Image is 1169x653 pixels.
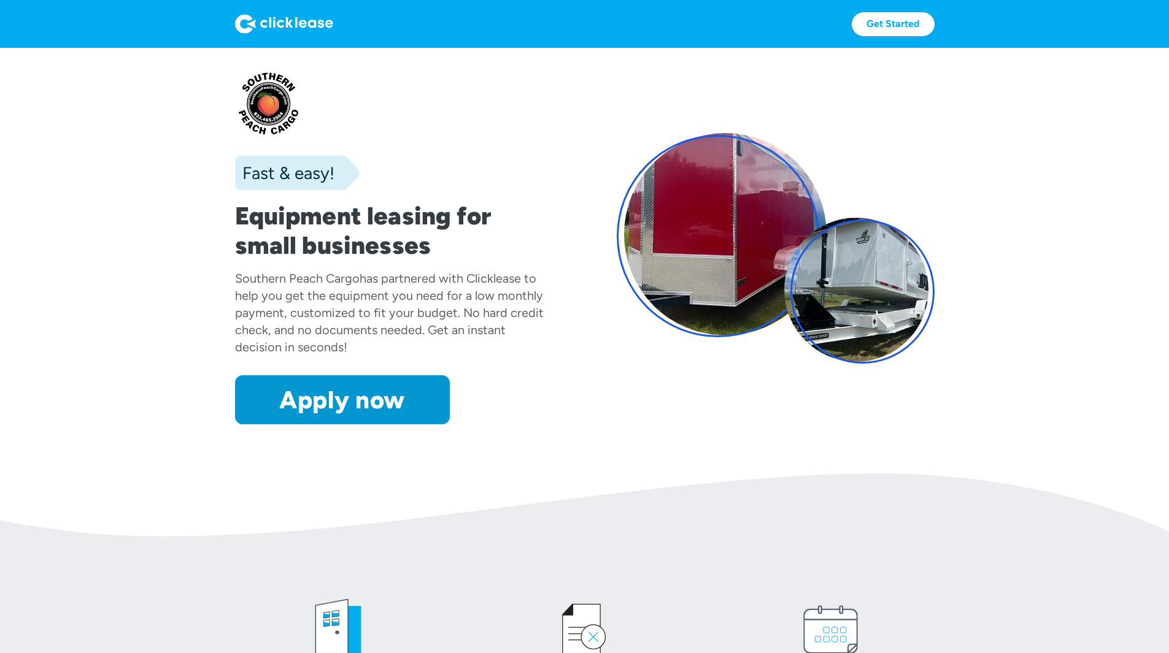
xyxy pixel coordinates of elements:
[235,14,333,34] img: Logo
[852,12,935,36] a: Get Started
[235,375,450,424] a: Apply now
[235,201,553,260] h1: Equipment leasing for small businesses
[235,271,544,354] div: has partnered with Clicklease to help you get the equipment you need for a low monthly payment, c...
[235,161,334,185] div: Fast & easy!
[235,271,360,286] div: Southern Peach Cargo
